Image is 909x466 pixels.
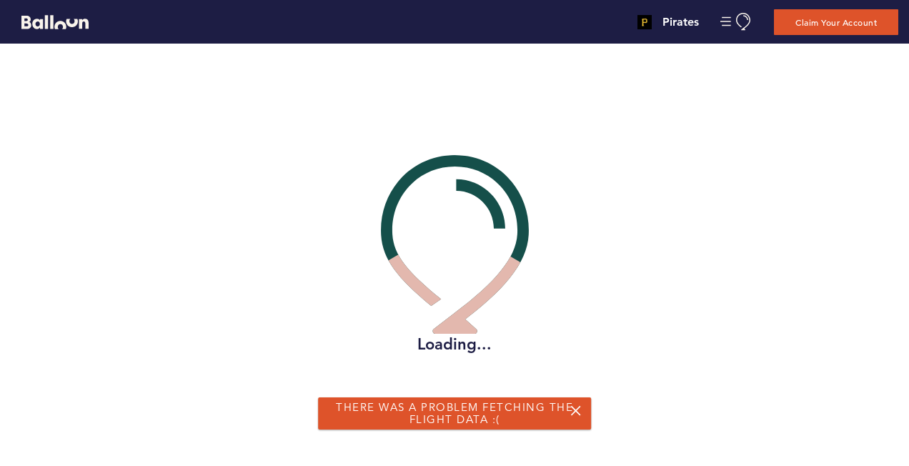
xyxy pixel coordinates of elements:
[318,397,591,430] div: There was a problem fetching the flight data :(
[21,15,89,29] svg: Balloon
[11,14,89,29] a: Balloon
[720,13,752,31] button: Manage Account
[662,14,699,31] h4: Pirates
[774,9,898,35] button: Claim Your Account
[381,334,529,355] h2: Loading...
